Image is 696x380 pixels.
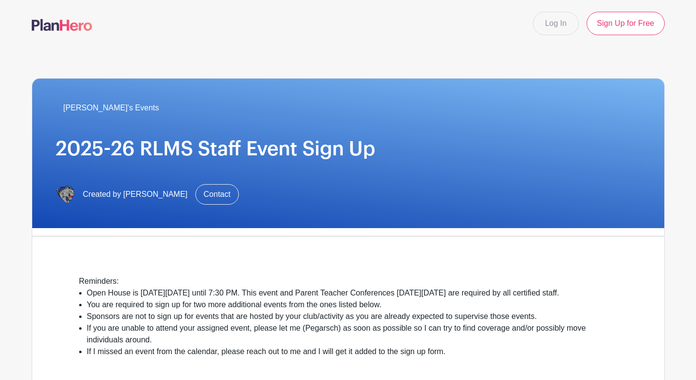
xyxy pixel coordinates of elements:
div: Reminders: [79,275,617,287]
img: logo-507f7623f17ff9eddc593b1ce0a138ce2505c220e1c5a4e2b4648c50719b7d32.svg [32,19,92,31]
a: Log In [533,12,579,35]
a: Sign Up for Free [587,12,664,35]
li: Open House is [DATE][DATE] until 7:30 PM. This event and Parent Teacher Conferences [DATE][DATE] ... [87,287,617,299]
li: If you are unable to attend your assigned event, please let me (Pegarsch) as soon as possible so ... [87,322,617,346]
li: If I missed an event from the calendar, please reach out to me and I will get it added to the sig... [87,346,617,358]
span: Created by [PERSON_NAME] [83,189,188,200]
li: Sponsors are not to sign up for events that are hosted by your club/activity as you are already e... [87,311,617,322]
h1: 2025-26 RLMS Staff Event Sign Up [56,137,641,161]
span: [PERSON_NAME]'s Events [63,102,159,114]
li: You are required to sign up for two more additional events from the ones listed below. [87,299,617,311]
img: IMG_6734.PNG [56,185,75,204]
a: Contact [195,184,239,205]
